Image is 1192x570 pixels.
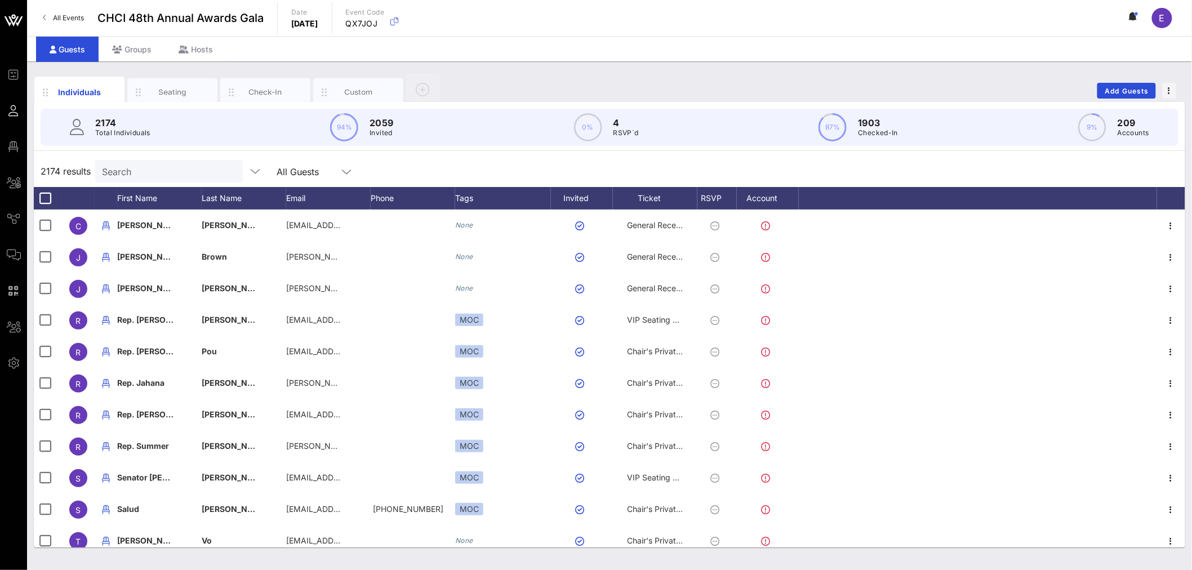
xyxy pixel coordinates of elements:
[117,536,184,545] span: [PERSON_NAME]
[241,87,291,97] div: Check-In
[76,284,81,294] span: J
[1118,116,1149,130] p: 209
[117,504,139,514] span: Salud
[286,187,371,210] div: Email
[76,505,81,515] span: S
[1118,127,1149,139] p: Accounts
[286,346,422,356] span: [EMAIL_ADDRESS][DOMAIN_NAME]
[455,377,483,389] div: MOC
[286,536,422,545] span: [EMAIL_ADDRESS][DOMAIN_NAME]
[1097,83,1156,99] button: Add Guests
[627,378,720,388] span: Chair's Private Reception
[286,220,422,230] span: [EMAIL_ADDRESS][DOMAIN_NAME]
[627,252,695,261] span: General Reception
[333,87,384,97] div: Custom
[346,7,385,18] p: Event Code
[75,221,81,231] span: C
[627,220,695,230] span: General Reception
[202,441,268,451] span: [PERSON_NAME]
[277,167,319,177] div: All Guests
[627,346,720,356] span: Chair's Private Reception
[455,252,473,261] i: None
[286,315,422,324] span: [EMAIL_ADDRESS][DOMAIN_NAME]
[455,284,473,292] i: None
[371,187,455,210] div: Phone
[346,18,385,29] p: QX7JOJ
[627,473,773,482] span: VIP Seating & Chair's Private Reception
[286,504,422,514] span: [EMAIL_ADDRESS][DOMAIN_NAME]
[117,441,169,451] span: Rep. Summer
[291,18,318,29] p: [DATE]
[36,9,91,27] a: All Events
[455,345,483,358] div: MOC
[95,116,150,130] p: 2174
[291,7,318,18] p: Date
[627,409,720,419] span: Chair's Private Reception
[613,116,639,130] p: 4
[202,536,212,545] span: Vo
[286,409,422,419] span: [EMAIL_ADDRESS][DOMAIN_NAME]
[286,378,487,388] span: [PERSON_NAME][EMAIL_ADDRESS][DOMAIN_NAME]
[373,504,443,514] span: +18056376022
[202,473,268,482] span: [PERSON_NAME]
[76,442,81,452] span: R
[455,440,483,452] div: MOC
[117,315,203,324] span: Rep. [PERSON_NAME]
[202,220,268,230] span: [PERSON_NAME]
[76,379,81,389] span: R
[270,160,360,182] div: All Guests
[117,473,216,482] span: Senator [PERSON_NAME]
[202,252,227,261] span: Brown
[455,536,473,545] i: None
[286,473,487,482] span: [EMAIL_ADDRESS][PERSON_NAME][DOMAIN_NAME]
[202,378,268,388] span: [PERSON_NAME]
[148,87,198,97] div: Seating
[76,253,81,262] span: J
[76,474,81,483] span: S
[76,537,81,546] span: T
[76,316,81,326] span: R
[53,14,84,22] span: All Events
[286,441,551,451] span: [PERSON_NAME][EMAIL_ADDRESS][PERSON_NAME][DOMAIN_NAME]
[202,504,268,514] span: [PERSON_NAME]
[95,127,150,139] p: Total Individuals
[117,252,184,261] span: [PERSON_NAME]
[202,187,286,210] div: Last Name
[99,37,165,62] div: Groups
[117,187,202,210] div: First Name
[1152,8,1172,28] div: E
[455,187,551,210] div: Tags
[1105,87,1149,95] span: Add Guests
[613,187,697,210] div: Ticket
[55,86,105,98] div: Individuals
[455,503,483,515] div: MOC
[117,409,203,419] span: Rep. [PERSON_NAME]
[117,346,203,356] span: Rep. [PERSON_NAME]
[202,315,268,324] span: [PERSON_NAME]
[36,37,99,62] div: Guests
[202,283,268,293] span: [PERSON_NAME]
[76,348,81,357] span: R
[455,221,473,229] i: None
[627,504,720,514] span: Chair's Private Reception
[455,408,483,421] div: MOC
[117,378,164,388] span: Rep. Jahana
[627,536,720,545] span: Chair's Private Reception
[117,220,184,230] span: [PERSON_NAME]
[551,187,613,210] div: Invited
[286,283,551,293] span: [PERSON_NAME][EMAIL_ADDRESS][PERSON_NAME][DOMAIN_NAME]
[97,10,264,26] span: CHCI 48th Annual Awards Gala
[455,314,483,326] div: MOC
[858,127,898,139] p: Checked-In
[117,283,184,293] span: [PERSON_NAME]
[858,116,898,130] p: 1903
[202,346,217,356] span: Pou
[613,127,639,139] p: RSVP`d
[165,37,226,62] div: Hosts
[286,252,487,261] span: [PERSON_NAME][EMAIL_ADDRESS][DOMAIN_NAME]
[627,315,773,324] span: VIP Seating & Chair's Private Reception
[627,283,695,293] span: General Reception
[41,164,91,178] span: 2174 results
[76,411,81,420] span: R
[370,116,394,130] p: 2059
